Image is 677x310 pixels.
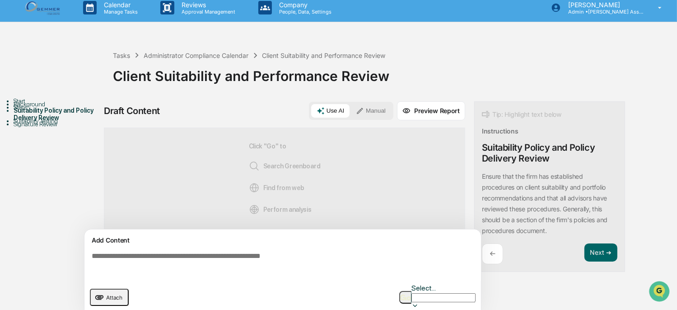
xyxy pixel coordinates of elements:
[5,181,62,197] a: 🖐️Preclearance
[90,224,109,231] span: Pylon
[28,123,73,130] span: [PERSON_NAME]
[9,19,164,33] p: How can we help?
[399,291,411,304] button: Go
[97,1,142,9] p: Calendar
[154,72,164,82] button: Start new chat
[561,1,645,9] p: [PERSON_NAME]
[272,1,336,9] p: Company
[14,107,113,121] div: Suitability Policy and Policy Delivery Review
[18,185,58,194] span: Preclearance
[174,9,240,15] p: Approval Management
[90,235,476,246] div: Add Content
[14,120,113,128] div: Signature Review
[18,123,25,130] img: 1746055101610-c473b297-6a78-478c-a979-82029cc54cd1
[482,109,561,120] div: Tip: Highlight text below
[64,224,109,231] a: Powered byPylon
[9,138,23,153] img: Patti Mullin
[249,143,321,215] div: Click "Go" to
[648,280,672,305] iframe: Open customer support
[113,61,672,84] div: Client Suitability and Performance Review
[249,182,304,193] span: Find from web
[397,101,465,120] button: Preview Report
[140,98,164,109] button: See all
[272,9,336,15] p: People, Data, Settings
[62,181,116,197] a: 🗄️Attestations
[5,198,61,215] a: 🔎Data Lookup
[28,147,73,154] span: [PERSON_NAME]
[490,249,495,258] p: ←
[262,52,386,59] div: Client Suitability and Performance Review
[249,182,260,193] img: Web
[18,202,57,211] span: Data Lookup
[75,147,78,154] span: •
[249,204,260,215] img: Analysis
[9,114,23,129] img: Jack Rasmussen
[80,147,98,154] span: [DATE]
[249,161,321,172] span: Search Greenboard
[75,123,78,130] span: •
[311,104,350,118] button: Use AI
[9,100,61,107] div: Past conversations
[584,243,617,262] button: Next ➔
[9,69,25,85] img: 1746055101610-c473b297-6a78-478c-a979-82029cc54cd1
[400,295,411,300] img: Go
[41,69,148,78] div: Start new chat
[41,78,124,85] div: We're available if you need us!
[19,69,35,85] img: 8933085812038_c878075ebb4cc5468115_72.jpg
[249,204,312,215] span: Perform analysis
[14,100,113,108] div: Background
[411,284,476,292] div: Select...
[350,104,391,118] button: Manual
[144,52,248,59] div: Administrator Compliance Calendar
[106,294,122,301] span: Attach
[482,127,518,135] div: Instructions
[482,172,607,234] p: Ensure that the firm has established procedures on client suitability and portfolio recommendatio...
[14,117,113,124] div: Suitability Testing
[80,123,98,130] span: [DATE]
[97,9,142,15] p: Manage Tasks
[9,203,16,210] div: 🔎
[561,9,645,15] p: Admin • [PERSON_NAME] Asset Management
[113,52,130,59] div: Tasks
[65,186,73,193] div: 🗄️
[174,1,240,9] p: Reviews
[249,161,260,172] img: Search
[482,142,617,164] div: Suitability Policy and Policy Delivery Review
[14,104,113,111] div: Steps
[90,289,129,306] button: upload document
[104,105,160,116] div: Draft Content
[9,186,16,193] div: 🖐️
[75,185,112,194] span: Attestations
[14,97,113,105] div: Start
